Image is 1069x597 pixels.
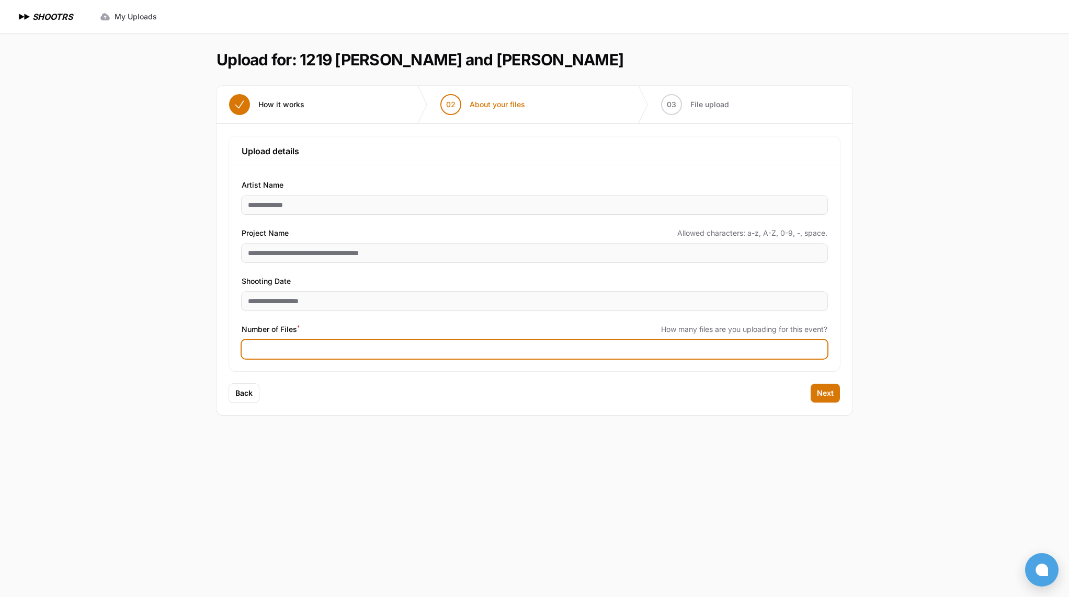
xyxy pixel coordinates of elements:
[242,179,283,191] span: Artist Name
[446,99,456,110] span: 02
[17,10,73,23] a: SHOOTRS SHOOTRS
[17,10,32,23] img: SHOOTRS
[428,86,538,123] button: 02 About your files
[217,50,623,69] h1: Upload for: 1219 [PERSON_NAME] and [PERSON_NAME]
[1025,553,1059,587] button: Open chat window
[217,86,317,123] button: How it works
[811,384,840,403] button: Next
[649,86,742,123] button: 03 File upload
[242,145,827,157] h3: Upload details
[661,324,827,335] span: How many files are you uploading for this event?
[235,388,253,398] span: Back
[32,10,73,23] h1: SHOOTRS
[817,388,834,398] span: Next
[115,12,157,22] span: My Uploads
[690,99,729,110] span: File upload
[94,7,163,26] a: My Uploads
[258,99,304,110] span: How it works
[229,384,259,403] button: Back
[242,323,300,336] span: Number of Files
[470,99,525,110] span: About your files
[242,227,289,239] span: Project Name
[242,275,291,288] span: Shooting Date
[667,99,676,110] span: 03
[677,228,827,238] span: Allowed characters: a-z, A-Z, 0-9, -, space.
